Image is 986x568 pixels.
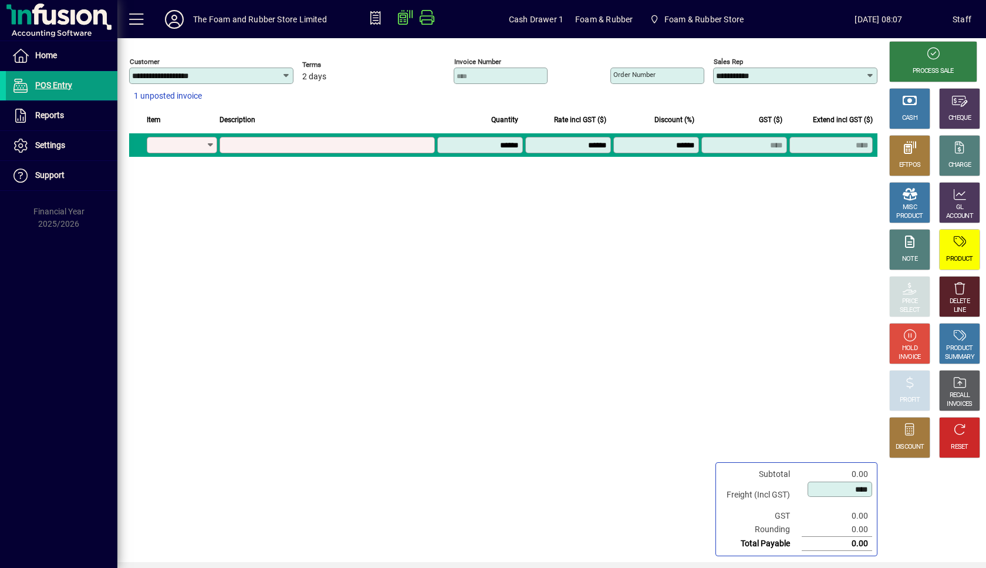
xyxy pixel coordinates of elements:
[6,131,117,160] a: Settings
[575,10,633,29] span: Foam & Rubber
[899,353,920,362] div: INVOICE
[714,58,743,66] mat-label: Sales rep
[156,9,193,30] button: Profile
[805,10,953,29] span: [DATE] 08:07
[147,113,161,126] span: Item
[913,67,954,76] div: PROCESS SALE
[35,110,64,120] span: Reports
[554,113,606,126] span: Rate incl GST ($)
[6,41,117,70] a: Home
[35,51,57,60] span: Home
[902,255,917,264] div: NOTE
[35,80,72,90] span: POS Entry
[721,468,802,481] td: Subtotal
[903,203,917,212] div: MISC
[948,161,971,170] div: CHARGE
[945,353,974,362] div: SUMMARY
[654,113,694,126] span: Discount (%)
[130,58,160,66] mat-label: Customer
[613,70,656,79] mat-label: Order number
[759,113,782,126] span: GST ($)
[721,509,802,523] td: GST
[134,90,202,102] span: 1 unposted invoice
[454,58,501,66] mat-label: Invoice number
[802,509,872,523] td: 0.00
[6,161,117,190] a: Support
[902,344,917,353] div: HOLD
[491,113,518,126] span: Quantity
[899,161,921,170] div: EFTPOS
[954,306,965,315] div: LINE
[902,114,917,123] div: CASH
[721,537,802,551] td: Total Payable
[951,443,968,452] div: RESET
[953,10,971,29] div: Staff
[302,72,326,82] span: 2 days
[956,203,964,212] div: GL
[6,101,117,130] a: Reports
[35,140,65,150] span: Settings
[896,212,923,221] div: PRODUCT
[721,481,802,509] td: Freight (Incl GST)
[902,297,918,306] div: PRICE
[664,10,744,29] span: Foam & Rubber Store
[802,537,872,551] td: 0.00
[802,468,872,481] td: 0.00
[35,170,65,180] span: Support
[129,86,207,107] button: 1 unposted invoice
[948,114,971,123] div: CHEQUE
[946,212,973,221] div: ACCOUNT
[220,113,255,126] span: Description
[193,10,327,29] div: The Foam and Rubber Store Limited
[896,443,924,452] div: DISCOUNT
[509,10,563,29] span: Cash Drawer 1
[950,391,970,400] div: RECALL
[947,400,972,409] div: INVOICES
[644,9,748,30] span: Foam & Rubber Store
[813,113,873,126] span: Extend incl GST ($)
[900,306,920,315] div: SELECT
[950,297,970,306] div: DELETE
[302,61,373,69] span: Terms
[721,523,802,537] td: Rounding
[802,523,872,537] td: 0.00
[946,344,973,353] div: PRODUCT
[900,396,920,405] div: PROFIT
[946,255,973,264] div: PRODUCT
